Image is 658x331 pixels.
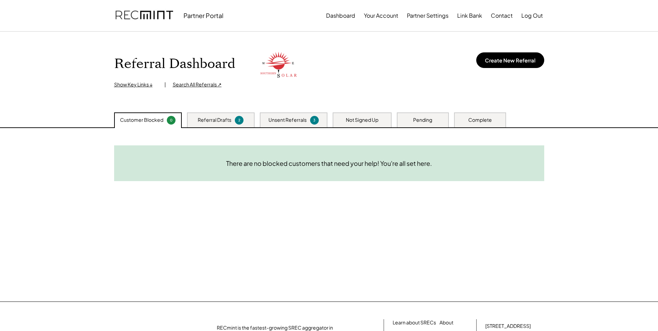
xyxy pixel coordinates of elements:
[476,52,544,68] button: Create New Referral
[114,81,157,88] div: Show Key Links ↓
[491,9,513,23] button: Contact
[114,56,235,72] h1: Referral Dashboard
[413,117,432,124] div: Pending
[311,118,318,123] div: 3
[173,81,222,88] div: Search All Referrals ↗
[346,117,378,124] div: Not Signed Up
[120,117,163,124] div: Customer Blocked
[468,117,492,124] div: Complete
[164,81,166,88] div: |
[407,9,448,23] button: Partner Settings
[457,9,482,23] button: Link Bank
[439,319,453,326] a: About
[259,49,298,79] img: southern-solar.png
[485,323,531,330] div: [STREET_ADDRESS]
[116,4,173,27] img: recmint-logotype%403x.png
[183,11,223,19] div: Partner Portal
[268,117,307,124] div: Unsent Referrals
[168,118,174,123] div: 0
[393,319,436,326] a: Learn about SRECs
[198,117,231,124] div: Referral Drafts
[364,9,398,23] button: Your Account
[326,9,355,23] button: Dashboard
[236,118,242,123] div: 2
[521,9,543,23] button: Log Out
[226,159,432,167] div: There are no blocked customers that need your help! You're all set here.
